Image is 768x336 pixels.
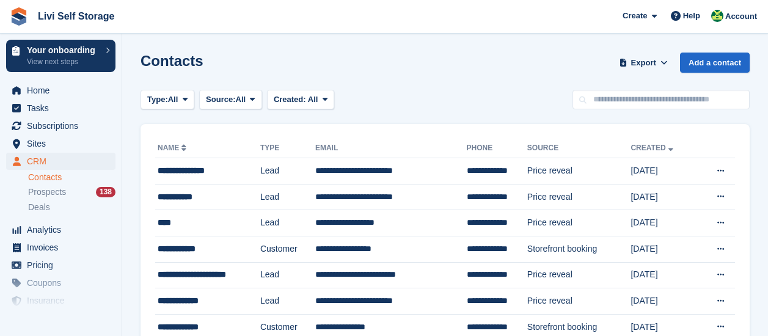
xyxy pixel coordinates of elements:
td: [DATE] [631,288,697,315]
a: Contacts [28,172,115,183]
th: Type [260,139,315,158]
td: Customer [260,236,315,262]
td: Lead [260,288,315,315]
button: Source: All [199,90,262,110]
a: menu [6,274,115,291]
span: Sites [27,135,100,152]
button: Created: All [267,90,334,110]
a: menu [6,82,115,99]
span: Help [683,10,700,22]
td: Price reveal [527,210,631,236]
span: Created: [274,95,306,104]
td: [DATE] [631,210,697,236]
span: Home [27,82,100,99]
a: Add a contact [680,53,750,73]
td: Lead [260,184,315,210]
div: 138 [96,187,115,197]
td: Price reveal [527,184,631,210]
a: menu [6,117,115,134]
th: Phone [467,139,527,158]
button: Type: All [141,90,194,110]
span: All [308,95,318,104]
span: CRM [27,153,100,170]
td: Lead [260,262,315,288]
td: Lead [260,210,315,236]
span: Coupons [27,274,100,291]
span: Deals [28,202,50,213]
span: All [236,93,246,106]
span: Create [623,10,647,22]
span: Prospects [28,186,66,198]
a: Your onboarding View next steps [6,40,115,72]
th: Source [527,139,631,158]
a: menu [6,221,115,238]
a: menu [6,239,115,256]
span: Insurance [27,292,100,309]
td: [DATE] [631,158,697,184]
a: Created [631,144,675,152]
a: menu [6,135,115,152]
td: [DATE] [631,262,697,288]
h1: Contacts [141,53,203,69]
a: menu [6,292,115,309]
span: Pricing [27,257,100,274]
td: Storefront booking [527,236,631,262]
p: View next steps [27,56,100,67]
a: Name [158,144,189,152]
td: Price reveal [527,158,631,184]
span: Invoices [27,239,100,256]
span: Subscriptions [27,117,100,134]
a: Deals [28,201,115,214]
span: Analytics [27,221,100,238]
span: Tasks [27,100,100,117]
td: Lead [260,158,315,184]
a: Livi Self Storage [33,6,119,26]
span: Source: [206,93,235,106]
span: All [168,93,178,106]
img: Alex Handyside [711,10,723,22]
img: stora-icon-8386f47178a22dfd0bd8f6a31ec36ba5ce8667c1dd55bd0f319d3a0aa187defe.svg [10,7,28,26]
td: Price reveal [527,288,631,315]
td: Price reveal [527,262,631,288]
a: menu [6,153,115,170]
span: Account [725,10,757,23]
a: menu [6,257,115,274]
span: Type: [147,93,168,106]
span: Export [631,57,656,69]
a: Prospects 138 [28,186,115,199]
a: menu [6,100,115,117]
th: Email [315,139,467,158]
td: [DATE] [631,236,697,262]
p: Your onboarding [27,46,100,54]
td: [DATE] [631,184,697,210]
button: Export [616,53,670,73]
